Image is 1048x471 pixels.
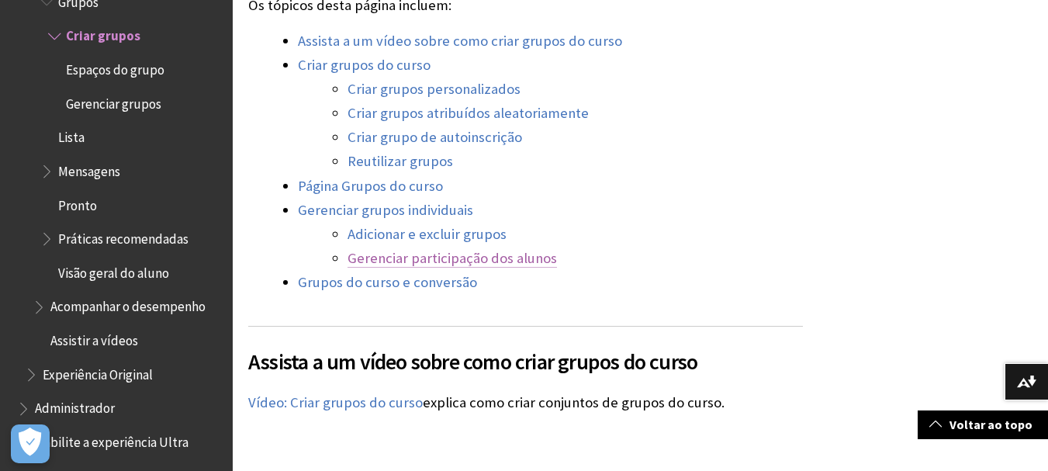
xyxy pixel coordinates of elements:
[298,201,473,220] a: Gerenciar grupos individuais
[298,177,443,196] a: Página Grupos do curso
[348,80,521,99] a: Criar grupos personalizados
[11,424,50,463] button: Abrir preferências
[348,249,557,268] a: Gerenciar participação dos alunos
[35,396,115,417] span: Administrador
[248,393,803,413] p: explica como criar conjuntos de grupos do curso.
[348,128,522,147] a: Criar grupo de autoinscrição
[66,57,164,78] span: Espaços do grupo
[50,327,138,348] span: Assistir a vídeos
[66,23,140,44] span: Criar grupos
[348,104,589,123] a: Criar grupos atribuídos aleatoriamente
[66,91,161,112] span: Gerenciar grupos
[58,192,97,213] span: Pronto
[348,225,507,244] a: Adicionar e excluir grupos
[58,158,120,179] span: Mensagens
[298,32,622,50] a: Assista a um vídeo sobre como criar grupos do curso
[298,56,431,74] a: Criar grupos do curso
[298,273,477,292] a: Grupos do curso e conversão
[248,393,423,412] a: Vídeo: Criar grupos do curso
[43,362,153,383] span: Experiência Original
[50,294,206,315] span: Acompanhar o desempenho
[248,326,803,378] h2: Assista a um vídeo sobre como criar grupos do curso
[35,429,189,450] span: Habilite a experiência Ultra
[58,260,169,281] span: Visão geral do aluno
[348,152,453,171] a: Reutilizar grupos
[918,410,1048,439] a: Voltar ao topo
[58,124,85,145] span: Lista
[58,226,189,247] span: Práticas recomendadas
